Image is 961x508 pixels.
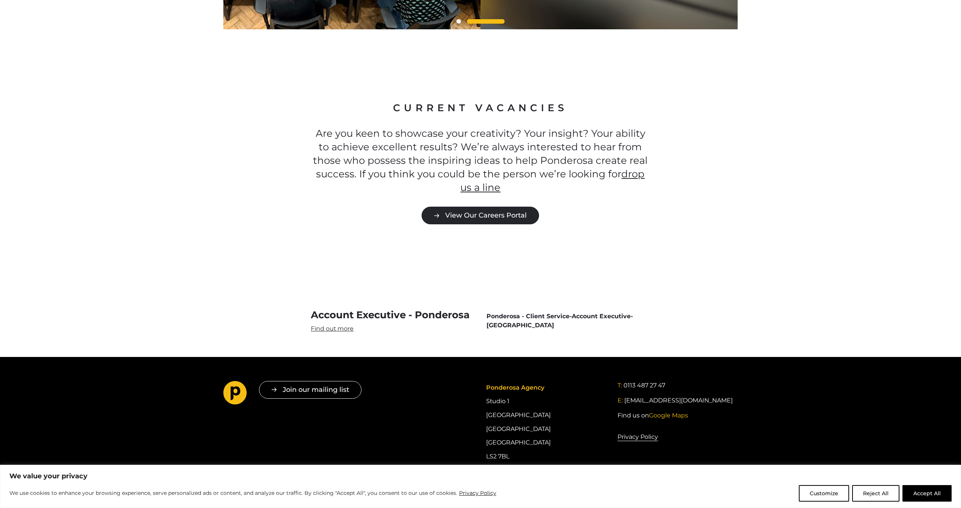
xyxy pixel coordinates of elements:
span: T: [618,382,622,389]
div: Studio 1 [GEOGRAPHIC_DATA] [GEOGRAPHIC_DATA] [GEOGRAPHIC_DATA] LS2 7BL [486,381,606,463]
span: E: [618,397,623,404]
p: We value your privacy [9,472,952,481]
span: - - [487,312,650,330]
a: Find us onGoogle Maps [618,411,688,420]
span: Ponderosa Agency [486,384,544,391]
p: We use cookies to enhance your browsing experience, serve personalized ads or content, and analyz... [9,488,497,497]
span: Account Executive [572,313,631,320]
button: Join our mailing list [259,381,362,399]
a: Privacy Policy [459,488,497,497]
a: Account Executive - Ponderosa [311,308,474,333]
span: [GEOGRAPHIC_DATA] [487,322,554,329]
a: 0113 487 27 47 [624,381,665,390]
button: Reject All [852,485,899,502]
span: Ponderosa - Client Service [487,313,569,320]
button: Accept All [902,485,952,502]
a: View Our Careers Portal [422,207,539,224]
button: Customize [799,485,849,502]
a: Privacy Policy [618,432,658,442]
h2: Current Vacancies [311,101,650,115]
span: Google Maps [649,412,688,419]
a: [EMAIL_ADDRESS][DOMAIN_NAME] [624,396,733,405]
a: Go to homepage [223,381,247,407]
p: Are you keen to showcase your creativity? Your insight? Your ability to achieve excellent results... [311,127,650,195]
